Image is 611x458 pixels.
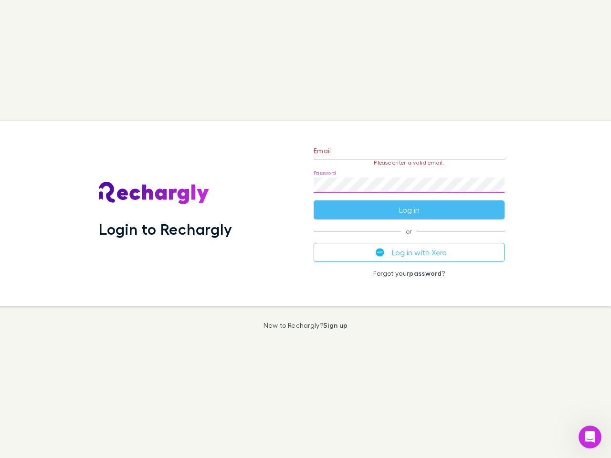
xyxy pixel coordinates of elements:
[263,322,348,329] p: New to Rechargly?
[99,182,210,205] img: Rechargly's Logo
[314,200,505,219] button: Log in
[409,269,442,277] a: password
[314,159,505,166] p: Please enter a valid email.
[323,321,348,329] a: Sign up
[314,270,505,277] p: Forgot your ?
[314,243,505,262] button: Log in with Xero
[376,248,384,257] img: Xero's logo
[579,426,601,448] iframe: Intercom live chat
[99,220,232,238] h1: Login to Rechargly
[314,169,336,177] label: Password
